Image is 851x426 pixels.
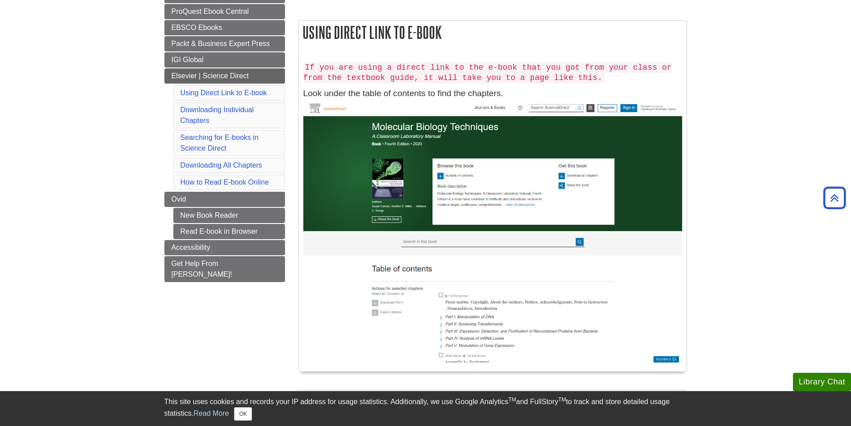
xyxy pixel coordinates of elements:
a: Downloading All Chapters [180,161,262,169]
a: Read E-book in Browser [173,224,285,239]
a: How to Read E-book Online [180,178,269,186]
div: Look under the table of contents to find the chapters. [303,57,682,367]
span: ProQuest Ebook Central [172,8,249,15]
span: Get Help From [PERSON_NAME]! [172,260,232,278]
sup: TM [508,396,516,403]
div: This site uses cookies and records your IP address for usage statistics. Additionally, we use Goo... [164,396,687,421]
span: IGI Global [172,56,204,63]
a: EBSCO Ebooks [164,20,285,35]
a: Using Direct Link to E-book [180,89,267,97]
a: ProQuest Ebook Central [164,4,285,19]
button: Close [234,407,252,421]
a: Get Help From [PERSON_NAME]! [164,256,285,282]
span: Packt & Business Expert Press [172,40,270,47]
span: EBSCO Ebooks [172,24,222,31]
a: Read More [193,409,229,417]
code: If you are using a direct link to the e-book that you got from your class or from the textbook gu... [303,62,672,84]
span: Elsevier | Science Direct [172,72,249,80]
img: ebook [303,100,682,363]
sup: TM [558,396,566,403]
a: Accessibility [164,240,285,255]
button: Library Chat [793,373,851,391]
a: Back to Top [820,192,849,204]
h2: Downloading Individual Chapters [299,390,687,414]
a: New Book Reader [173,208,285,223]
a: Searching for E-books in Science Direct [180,134,259,152]
span: Accessibility [172,244,210,251]
a: IGI Global [164,52,285,67]
a: Ovid [164,192,285,207]
a: Packt & Business Expert Press [164,36,285,51]
a: Elsevier | Science Direct [164,68,285,84]
a: Downloading Individual Chapters [180,106,254,124]
span: Ovid [172,195,186,203]
h2: Using Direct Link to E-book [299,21,687,44]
